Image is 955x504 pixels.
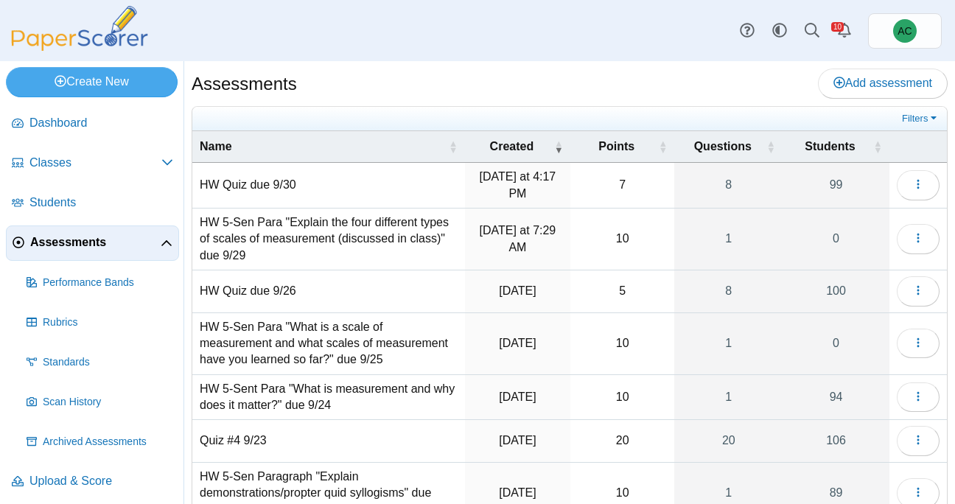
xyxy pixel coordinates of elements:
[192,420,465,462] td: Quiz #4 9/23
[30,234,161,251] span: Assessments
[570,209,674,270] td: 10
[570,420,674,462] td: 20
[868,13,942,49] a: Andrew Christman
[570,163,674,209] td: 7
[499,434,536,447] time: Sep 22, 2025 at 6:51 PM
[21,305,179,340] a: Rubrics
[6,6,153,51] img: PaperScorer
[674,420,783,461] a: 20
[893,19,917,43] span: Andrew Christman
[29,115,173,131] span: Dashboard
[790,139,870,155] span: Students
[43,276,173,290] span: Performance Bands
[658,139,667,154] span: Points : Activate to sort
[43,395,173,410] span: Scan History
[192,163,465,209] td: HW Quiz due 9/30
[192,209,465,270] td: HW 5-Sen Para "Explain the four different types of scales of measurement (discussed in class)" du...
[6,186,179,221] a: Students
[480,170,556,199] time: Sep 26, 2025 at 4:17 PM
[674,209,783,270] a: 1
[570,375,674,421] td: 10
[783,163,889,208] a: 99
[21,385,179,420] a: Scan History
[674,163,783,208] a: 8
[682,139,763,155] span: Questions
[480,224,556,253] time: Sep 26, 2025 at 7:29 AM
[570,270,674,312] td: 5
[43,355,173,370] span: Standards
[192,270,465,312] td: HW Quiz due 9/26
[6,146,179,181] a: Classes
[192,375,465,421] td: HW 5-Sent Para "What is measurement and why does it matter?" due 9/24
[818,69,948,98] a: Add assessment
[674,313,783,374] a: 1
[472,139,551,155] span: Created
[6,464,179,500] a: Upload & Score
[674,375,783,420] a: 1
[873,139,882,154] span: Students : Activate to sort
[21,424,179,460] a: Archived Assessments
[499,337,536,349] time: Sep 24, 2025 at 7:36 AM
[499,284,536,297] time: Sep 24, 2025 at 7:24 PM
[43,435,173,449] span: Archived Assessments
[29,473,173,489] span: Upload & Score
[783,270,889,312] a: 100
[499,486,536,499] time: Sep 18, 2025 at 2:23 PM
[828,15,861,47] a: Alerts
[6,225,179,261] a: Assessments
[898,111,943,126] a: Filters
[783,313,889,374] a: 0
[6,106,179,141] a: Dashboard
[578,139,655,155] span: Points
[783,209,889,270] a: 0
[21,265,179,301] a: Performance Bands
[783,420,889,461] a: 106
[898,26,912,36] span: Andrew Christman
[570,313,674,375] td: 10
[766,139,775,154] span: Questions : Activate to sort
[6,67,178,97] a: Create New
[833,77,932,89] span: Add assessment
[200,139,446,155] span: Name
[674,270,783,312] a: 8
[192,71,297,97] h1: Assessments
[6,41,153,53] a: PaperScorer
[783,375,889,420] a: 94
[21,345,179,380] a: Standards
[29,155,161,171] span: Classes
[554,139,563,154] span: Created : Activate to remove sorting
[499,391,536,403] time: Sep 22, 2025 at 7:26 PM
[43,315,173,330] span: Rubrics
[29,195,173,211] span: Students
[449,139,458,154] span: Name : Activate to sort
[192,313,465,375] td: HW 5-Sen Para "What is a scale of measurement and what scales of measurement have you learned so ...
